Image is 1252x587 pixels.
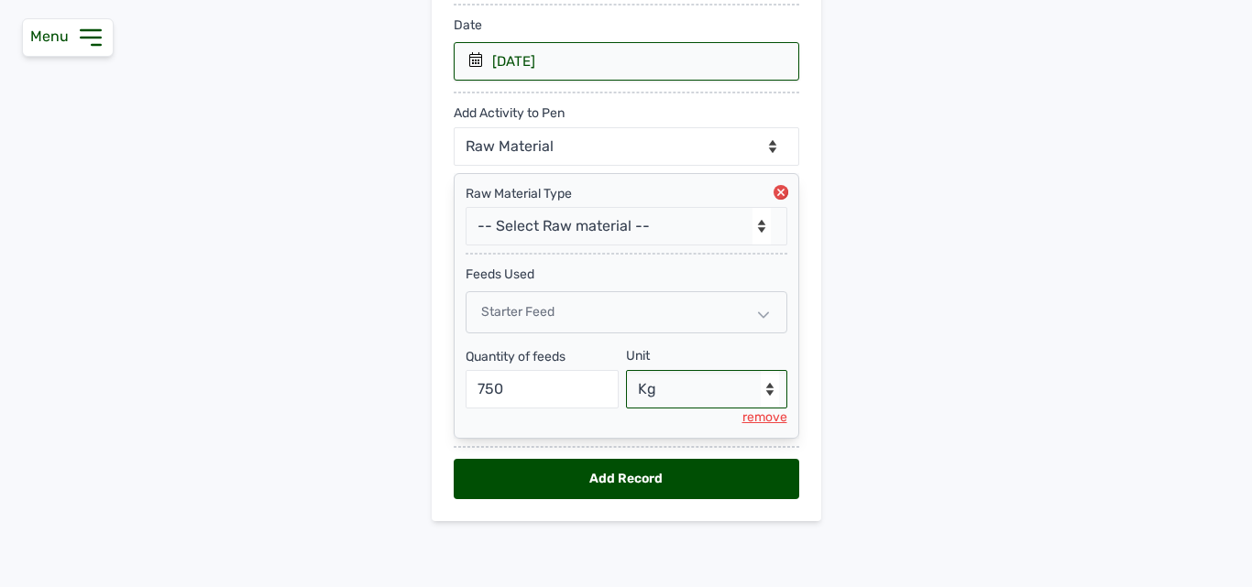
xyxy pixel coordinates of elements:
div: feeds Used [466,255,787,284]
div: Raw Material Type [466,185,787,203]
div: Add Record [454,459,799,499]
div: Add Activity to Pen [454,93,565,123]
div: Unit [626,347,650,365]
div: Date [454,5,799,42]
div: remove [742,408,787,427]
div: [DATE] [492,52,535,71]
div: Quantity of feeds [466,348,620,366]
span: Menu [30,27,76,45]
span: Starter Feed [481,304,555,320]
